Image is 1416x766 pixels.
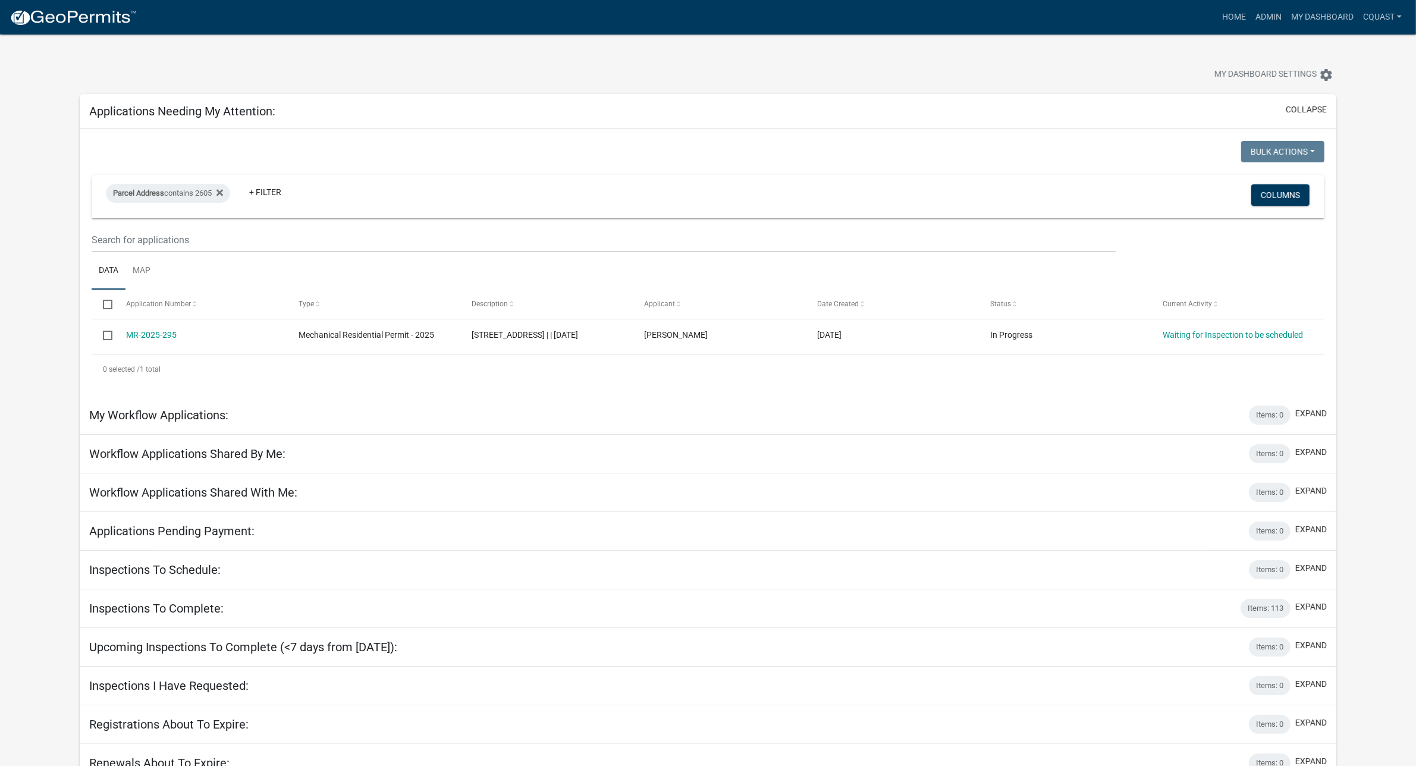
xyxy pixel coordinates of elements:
h5: Registrations About To Expire: [89,717,249,732]
a: Home [1217,6,1251,29]
datatable-header-cell: Type [287,290,460,318]
a: Waiting for Inspection to be scheduled [1163,330,1304,340]
span: 0 selected / [103,365,140,373]
datatable-header-cell: Current Activity [1151,290,1324,318]
a: Data [92,252,125,290]
span: Application Number [126,300,191,308]
a: MR-2025-295 [126,330,177,340]
span: 08/05/2025 [817,330,842,340]
button: collapse [1286,103,1327,116]
h5: Inspections To Complete: [89,601,224,616]
span: Applicant [645,300,676,308]
div: Items: 0 [1249,715,1291,734]
span: Status [990,300,1011,308]
h5: Workflow Applications Shared By Me: [89,447,285,461]
button: expand [1295,601,1327,613]
span: 2605 HIGHLAND AVE N | | 08/08/2025 [472,330,578,340]
span: Mechanical Residential Permit - 2025 [299,330,434,340]
span: Type [299,300,314,308]
button: expand [1295,485,1327,497]
span: In Progress [990,330,1032,340]
button: expand [1295,446,1327,459]
div: Items: 0 [1249,522,1291,541]
h5: Inspections To Schedule: [89,563,221,577]
datatable-header-cell: Description [460,290,633,318]
span: Parcel Address [113,189,164,197]
div: collapse [80,129,1336,396]
h5: Applications Needing My Attention: [89,104,275,118]
span: Date Created [817,300,859,308]
div: Items: 0 [1249,638,1291,657]
input: Search for applications [92,228,1116,252]
span: Description [472,300,508,308]
button: expand [1295,717,1327,729]
div: Items: 0 [1249,406,1291,425]
a: + Filter [240,181,291,203]
button: expand [1295,639,1327,652]
a: My Dashboard [1286,6,1358,29]
div: Items: 0 [1249,444,1291,463]
button: Bulk Actions [1241,141,1324,162]
datatable-header-cell: Application Number [114,290,287,318]
div: 1 total [92,354,1324,384]
button: expand [1295,407,1327,420]
h5: My Workflow Applications: [89,408,228,422]
div: Items: 113 [1241,599,1291,618]
div: Items: 0 [1249,560,1291,579]
datatable-header-cell: Status [979,290,1152,318]
h5: Workflow Applications Shared With Me: [89,485,297,500]
span: Christy [645,330,708,340]
button: Columns [1251,184,1310,206]
datatable-header-cell: Select [92,290,114,318]
div: contains 2605 [106,184,230,203]
a: cquast [1358,6,1406,29]
h5: Applications Pending Payment: [89,524,255,538]
h5: Upcoming Inspections To Complete (<7 days from [DATE]): [89,640,397,654]
button: My Dashboard Settingssettings [1205,63,1343,86]
div: Items: 0 [1249,483,1291,502]
div: Items: 0 [1249,676,1291,695]
button: expand [1295,678,1327,690]
h5: Inspections I Have Requested: [89,679,249,693]
i: settings [1319,68,1333,82]
a: Map [125,252,158,290]
datatable-header-cell: Applicant [633,290,806,318]
a: Admin [1251,6,1286,29]
button: expand [1295,562,1327,574]
span: My Dashboard Settings [1214,68,1317,82]
datatable-header-cell: Date Created [806,290,979,318]
span: Current Activity [1163,300,1213,308]
button: expand [1295,523,1327,536]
